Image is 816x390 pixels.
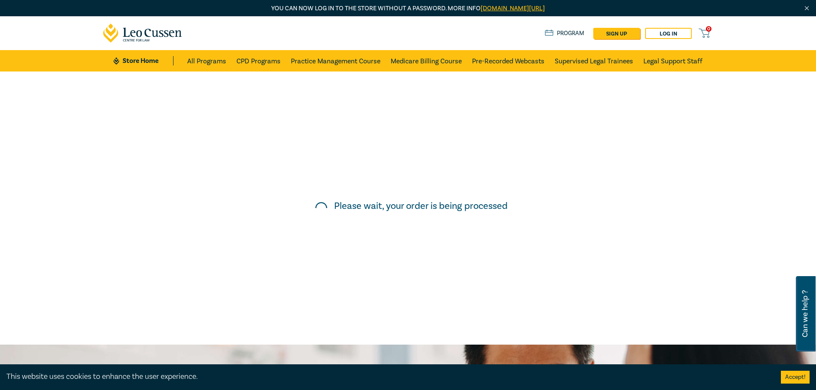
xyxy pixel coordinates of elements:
[781,371,810,384] button: Accept cookies
[187,50,226,71] a: All Programs
[472,50,544,71] a: Pre-Recorded Webcasts
[391,50,462,71] a: Medicare Billing Course
[801,281,809,346] span: Can we help ?
[706,26,711,32] span: 0
[291,50,380,71] a: Practice Management Course
[103,4,713,13] p: You can now log in to the store without a password. More info
[481,4,545,12] a: [DOMAIN_NAME][URL]
[6,371,768,382] div: This website uses cookies to enhance the user experience.
[643,50,702,71] a: Legal Support Staff
[803,5,810,12] img: Close
[555,50,633,71] a: Supervised Legal Trainees
[334,200,508,211] h5: Please wait, your order is being processed
[114,56,173,65] a: Store Home
[236,50,281,71] a: CPD Programs
[645,28,692,39] a: Log in
[593,28,640,39] a: sign up
[545,29,585,38] a: Program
